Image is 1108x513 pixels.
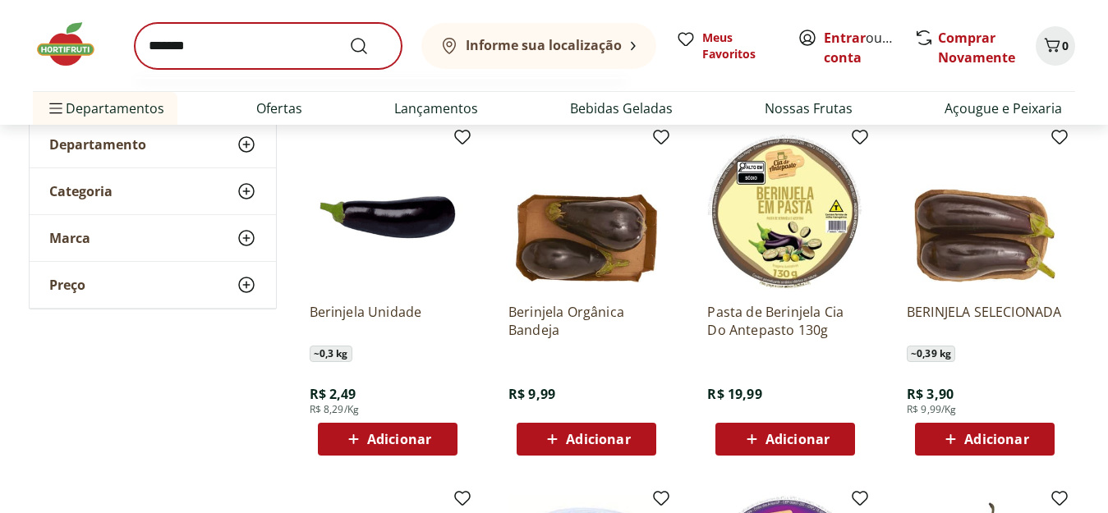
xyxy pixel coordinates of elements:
span: R$ 8,29/Kg [310,403,360,416]
span: R$ 2,49 [310,385,356,403]
img: Berinjela Orgânica Bandeja [508,134,664,290]
a: Comprar Novamente [938,29,1015,66]
button: Adicionar [715,423,855,456]
span: Adicionar [964,433,1028,446]
a: Berinjela Unidade [310,303,466,339]
button: Adicionar [318,423,457,456]
span: R$ 9,99 [508,385,555,403]
span: ou [824,28,897,67]
span: Meus Favoritos [702,30,778,62]
span: Departamento [49,136,146,153]
span: Departamentos [46,89,164,128]
button: Carrinho [1036,26,1075,66]
span: Adicionar [765,433,830,446]
span: 0 [1062,38,1069,53]
a: Nossas Frutas [765,98,853,118]
a: Ofertas [256,98,302,118]
b: Informe sua localização [466,36,622,54]
span: Adicionar [566,433,630,446]
button: Submit Search [349,36,388,56]
button: Informe sua localização [421,23,656,69]
a: Meus Favoritos [676,30,778,62]
span: Marca [49,230,90,246]
span: Adicionar [367,433,431,446]
span: Categoria [49,183,113,199]
button: Categoria [30,168,276,214]
span: Preço [49,277,85,293]
span: R$ 9,99/Kg [907,403,957,416]
a: Bebidas Geladas [570,98,673,118]
span: ~ 0,3 kg [310,346,352,362]
button: Adicionar [915,423,1055,456]
a: Pasta de Berinjela Cia Do Antepasto 130g [707,303,863,339]
img: Hortifruti [33,20,115,69]
button: Marca [30,215,276,261]
button: Menu [46,89,66,128]
button: Departamento [30,121,276,167]
span: ~ 0,39 kg [907,346,955,362]
span: R$ 19,99 [707,385,761,403]
button: Preço [30,262,276,308]
input: search [135,23,402,69]
a: Criar conta [824,29,914,66]
a: BERINJELA SELECIONADA [907,303,1063,339]
a: Berinjela Orgânica Bandeja [508,303,664,339]
a: Açougue e Peixaria [945,98,1062,118]
span: R$ 3,90 [907,385,954,403]
img: BERINJELA SELECIONADA [907,134,1063,290]
img: Pasta de Berinjela Cia Do Antepasto 130g [707,134,863,290]
img: Berinjela Unidade [310,134,466,290]
a: Lançamentos [394,98,478,118]
button: Adicionar [517,423,656,456]
a: Entrar [824,29,866,47]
